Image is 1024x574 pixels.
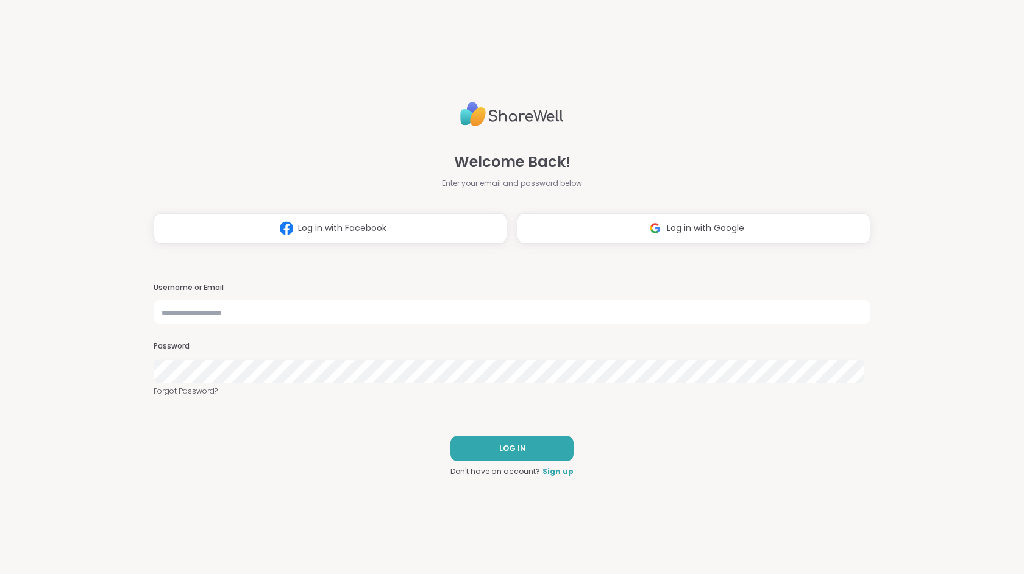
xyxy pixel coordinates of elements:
span: LOG IN [499,443,525,454]
span: Log in with Google [667,222,744,235]
button: Log in with Google [517,213,870,244]
a: Sign up [542,466,574,477]
span: Enter your email and password below [442,178,582,189]
button: LOG IN [450,436,574,461]
span: Log in with Facebook [298,222,386,235]
button: Log in with Facebook [154,213,507,244]
h3: Username or Email [154,283,870,293]
img: ShareWell Logomark [275,217,298,239]
h3: Password [154,341,870,352]
img: ShareWell Logo [460,97,564,132]
img: ShareWell Logomark [644,217,667,239]
span: Don't have an account? [450,466,540,477]
span: Welcome Back! [454,151,571,173]
a: Forgot Password? [154,386,870,397]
